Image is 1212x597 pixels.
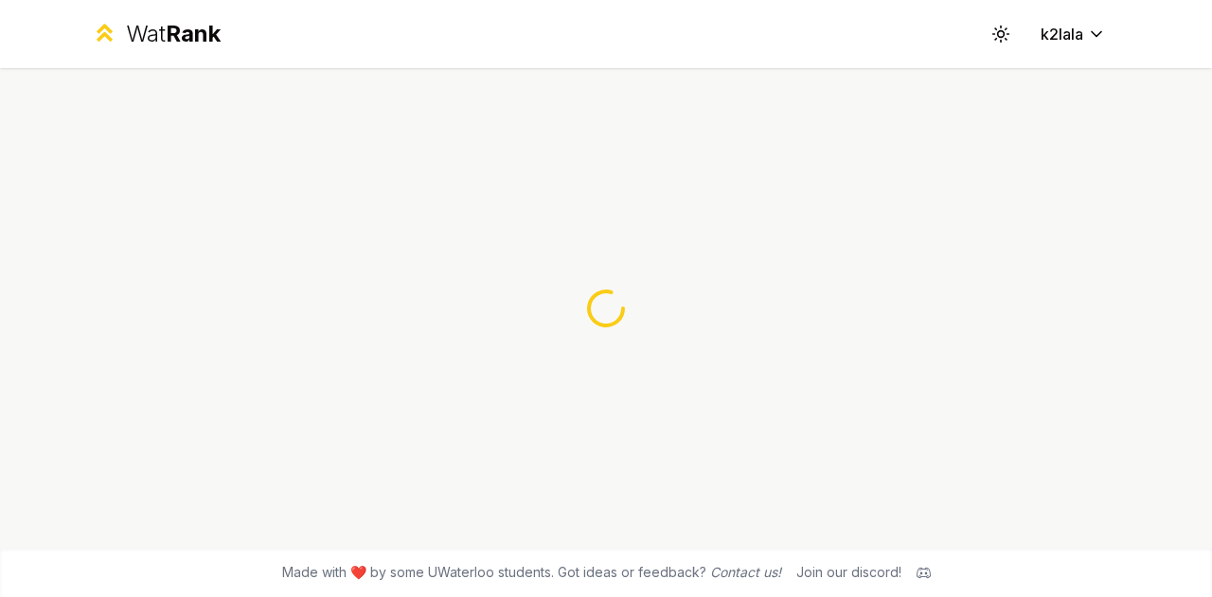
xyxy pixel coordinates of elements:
button: k2lala [1025,17,1121,51]
span: Made with ❤️ by some UWaterloo students. Got ideas or feedback? [282,563,781,582]
span: Rank [166,20,221,47]
a: Contact us! [710,564,781,580]
span: k2lala [1041,23,1083,45]
div: Wat [126,19,221,49]
div: Join our discord! [796,563,901,582]
a: WatRank [91,19,221,49]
